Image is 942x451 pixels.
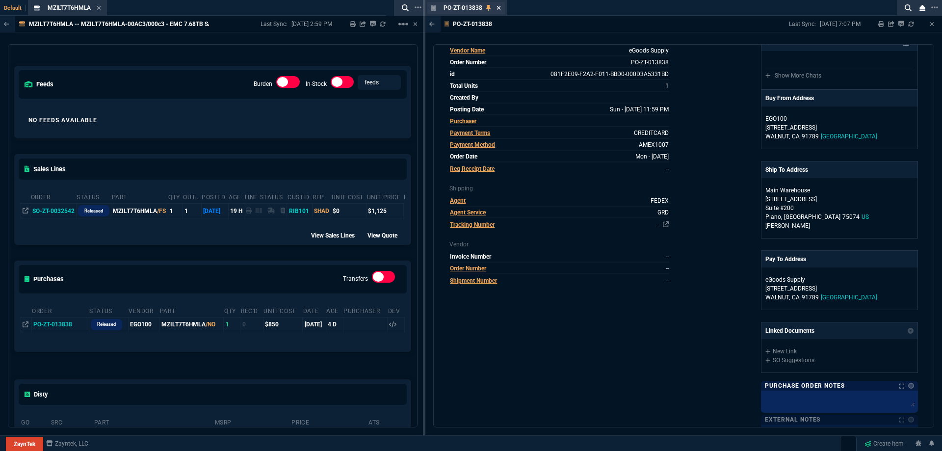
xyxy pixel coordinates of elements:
a: New Link [765,347,914,356]
span: undefined [667,94,669,101]
a: -- [666,277,669,284]
div: In-Stock [331,76,354,92]
a: Create Item [861,436,908,451]
tr: See Marketplace Order [449,69,669,80]
th: Rec'd [240,303,263,318]
p: No Feeds Available [28,116,397,124]
tr: undefined [449,128,669,139]
a: Hide Workbench [413,20,418,28]
th: Vendor [128,303,159,318]
span: MZILT7T6HMLA [48,4,91,11]
label: Burden [254,80,272,87]
nx-icon: Open In Opposite Panel [23,321,28,328]
p: eGoods Supply [765,275,860,284]
th: Unit Price [366,189,404,204]
span: Order Number [450,59,486,66]
tr: When the order was created [449,152,669,162]
span: Total Units [450,82,478,89]
span: 75074 [842,213,860,220]
div: View Quote [367,230,406,240]
span: id [450,71,455,78]
th: part [94,415,214,428]
a: Hide Workbench [930,20,934,28]
a: -- [656,221,659,228]
span: WALNUT, [765,133,790,140]
p: Main Warehouse [765,186,860,195]
span: Payment Method [450,141,495,148]
tr: undefined [449,276,669,286]
tr: undefined [449,140,669,151]
span: eGoods Supply [629,47,669,54]
span: 91789 [802,294,819,301]
h5: feeds [25,80,53,89]
tr: undefined [449,196,669,207]
a: msbcCompanyName [43,439,91,448]
nx-icon: Search [901,2,916,14]
th: Posted [201,189,228,204]
p: [STREET_ADDRESS] [765,123,914,132]
p: Ship To Address [765,165,808,174]
nx-icon: Close Tab [497,4,501,12]
th: Line Status [244,189,287,204]
span: US [862,213,869,220]
td: $1,125 [366,203,404,218]
tr: undefined [449,57,669,68]
p: Shipping [449,184,669,193]
th: Status [76,189,111,204]
th: src [51,415,94,428]
span: Order Date [450,153,477,160]
th: Unit Cost [331,189,366,204]
span: WALNUT, [765,294,790,301]
tr: undefined [449,105,669,115]
span: /FS [157,208,166,214]
abbr: Outstanding (To Ship) [183,194,198,201]
span: 1 [665,82,669,89]
th: Status [89,303,128,318]
p: [DATE] 2:59 PM [291,20,332,28]
td: $850 [263,317,302,332]
a: -- [666,265,669,272]
nx-icon: Search [398,2,413,14]
span: -- [666,253,669,260]
nx-icon: Close Tab [97,4,101,12]
span: CREDITCARD [634,130,669,136]
span: GRD [657,209,669,216]
tr: undefined [449,220,669,230]
h5: Disty [25,390,48,399]
a: PO-ZT-013838 [631,59,669,66]
p: Released [84,207,103,215]
span: Default [4,5,26,11]
h5: Purchases [25,274,64,284]
div: Burden [276,76,300,92]
p: Suite #200 [765,204,914,212]
nx-icon: Close Workbench [916,2,929,14]
td: 1 [183,203,201,218]
span: 0001-01-01T00:00:00.000Z [610,106,669,113]
td: 1 [168,203,183,218]
tr: undefined [449,46,669,56]
th: Rep [312,189,331,204]
nx-icon: Open New Tab [415,3,421,12]
th: msrp [214,415,291,428]
div: $0 [333,207,365,215]
th: Unit Cost [263,303,302,318]
tr: undefined [449,252,669,263]
nx-icon: Open In Opposite Panel [23,208,28,214]
tr: undefined [449,208,669,218]
p: MZILT7T6HMLA -- MZILT7T6HMLA-00AC3/000c3 - EMC 7.68TB SAS 12Gbps 2.5in SSD Samsung PM1643 series ... [29,20,352,28]
th: Date [303,303,326,318]
th: price [291,415,368,428]
th: QTY [168,189,183,204]
span: [GEOGRAPHIC_DATA] [821,294,877,301]
th: Qty [224,303,240,318]
span: /NO [206,321,215,328]
span: PO-ZT-013838 [444,4,482,11]
div: View Sales Lines [311,230,364,240]
th: CustId [287,189,312,204]
span: See Marketplace Order [550,71,669,78]
th: go [21,415,51,428]
th: Margin [403,189,430,204]
span: PO-ZT-013838 [33,321,72,328]
span: Req Receipt Date [450,165,495,172]
p: [STREET_ADDRESS] [765,195,914,204]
